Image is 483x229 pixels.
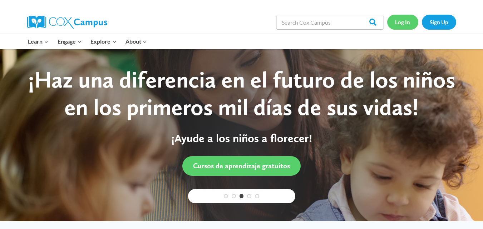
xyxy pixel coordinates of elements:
button: Child menu of Engage [53,34,86,49]
p: ¡Ayude a los niños a florecer! [18,131,465,145]
span: Cursos de aprendizaje gratuitos [193,161,290,170]
button: Child menu of About [121,34,152,49]
a: 5 [255,194,259,198]
div: ¡Haz una diferencia en el futuro de los niños en los primeros mil días de sus vidas! [18,66,465,121]
a: Sign Up [422,15,456,29]
a: 1 [224,194,228,198]
a: 2 [232,194,236,198]
a: 3 [240,194,244,198]
img: Cox Campus [27,16,107,29]
button: Child menu of Explore [86,34,121,49]
a: Cursos de aprendizaje gratuitos [182,156,301,176]
nav: Secondary Navigation [387,15,456,29]
input: Search Cox Campus [276,15,384,29]
a: 4 [247,194,251,198]
nav: Primary Navigation [24,34,152,49]
a: Log In [387,15,418,29]
button: Child menu of Learn [24,34,53,49]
